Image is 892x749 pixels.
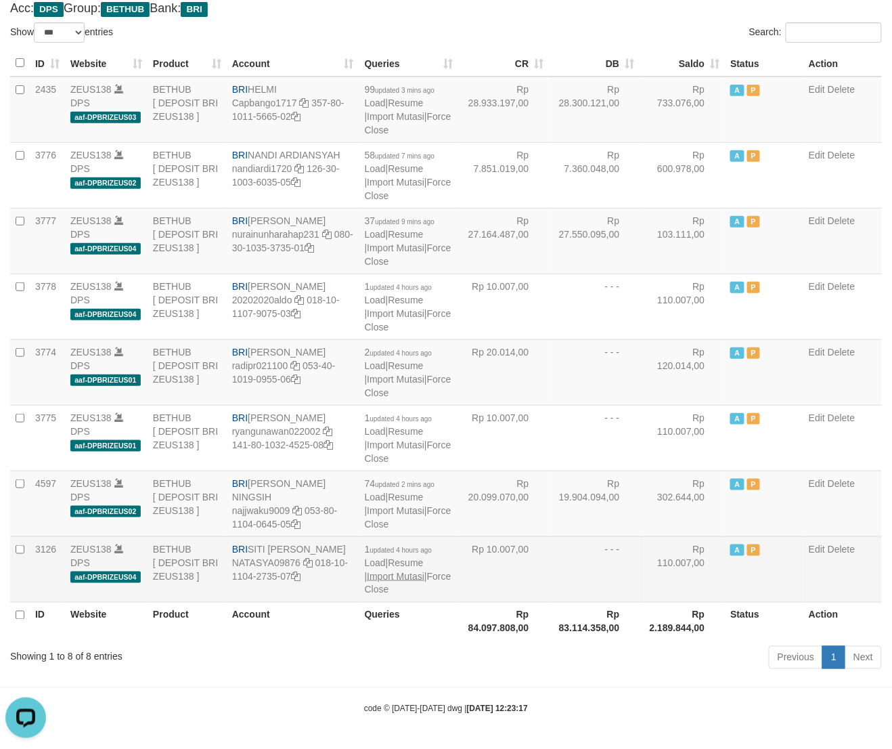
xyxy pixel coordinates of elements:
td: 3777 [30,208,65,274]
a: Delete [828,215,855,226]
a: Force Close [365,242,451,267]
span: aaf-DPBRIZEUS02 [70,506,141,517]
span: updated 2 mins ago [375,481,434,488]
a: Import Mutasi [367,374,424,385]
td: 3126 [30,536,65,602]
a: Copy 053801104064505 to clipboard [291,519,300,530]
td: 3778 [30,274,65,339]
a: Force Close [365,374,451,398]
a: Import Mutasi [367,111,424,122]
a: ZEUS138 [70,84,112,95]
th: CR: activate to sort column ascending [459,50,550,77]
span: 2 [365,347,432,358]
span: Paused [747,150,761,162]
span: aaf-DPBRIZEUS03 [70,112,141,123]
td: BETHUB [ DEPOSIT BRI ZEUS138 ] [148,142,227,208]
td: DPS [65,77,148,143]
a: Load [365,229,386,240]
td: Rp 120.014,00 [640,339,725,405]
a: ZEUS138 [70,478,112,489]
a: Force Close [365,177,451,201]
td: Rp 27.550.095,00 [549,208,640,274]
span: Paused [747,347,761,359]
td: Rp 28.300.121,00 [549,77,640,143]
span: aaf-DPBRIZEUS04 [70,572,141,583]
span: updated 4 hours ago [370,415,432,423]
td: Rp 10.007,00 [459,405,550,471]
th: Status [725,50,803,77]
td: 3774 [30,339,65,405]
a: Delete [828,281,855,292]
a: Load [365,557,386,568]
a: Load [365,98,386,108]
span: updated 9 mins ago [375,218,434,226]
a: Copy 080301035373501 to clipboard [305,242,314,253]
a: Copy nandiardi1720 to clipboard [295,163,305,174]
a: Copy 126301003603505 to clipboard [291,177,300,188]
h4: Acc: Group: Bank: [10,2,882,16]
a: ZEUS138 [70,347,112,358]
a: Force Close [365,111,451,135]
td: BETHUB [ DEPOSIT BRI ZEUS138 ] [148,471,227,536]
td: DPS [65,274,148,339]
a: Previous [769,646,823,669]
a: Copy 018101104273507 to clipboard [291,571,300,582]
td: BETHUB [ DEPOSIT BRI ZEUS138 ] [148,405,227,471]
a: Import Mutasi [367,505,424,516]
th: Website: activate to sort column ascending [65,50,148,77]
td: Rp 19.904.094,00 [549,471,640,536]
td: [PERSON_NAME] 018-10-1107-9075-03 [227,274,359,339]
span: 99 [365,84,434,95]
th: ID [30,602,65,641]
th: Account: activate to sort column ascending [227,50,359,77]
td: Rp 110.007,00 [640,405,725,471]
a: Import Mutasi [367,177,424,188]
span: Active [730,216,744,228]
span: Paused [747,413,761,425]
th: Action [803,602,882,641]
label: Search: [749,22,882,43]
span: Active [730,544,744,556]
td: 2435 [30,77,65,143]
a: Edit [809,150,825,160]
a: najjwaku9009 [232,505,290,516]
span: BRI [232,544,248,555]
td: - - - [549,274,640,339]
th: Product: activate to sort column ascending [148,50,227,77]
a: Edit [809,412,825,423]
span: aaf-DPBRIZEUS04 [70,309,141,320]
span: BETHUB [101,2,150,17]
td: Rp 733.076,00 [640,77,725,143]
a: Resume [388,492,424,502]
a: Capbango1717 [232,98,297,108]
a: Edit [809,215,825,226]
span: BRI [232,215,248,226]
th: Website [65,602,148,641]
a: Edit [809,281,825,292]
a: Load [365,492,386,502]
span: 1 [365,412,432,423]
th: Status [725,602,803,641]
a: ZEUS138 [70,412,112,423]
a: Force Close [365,308,451,333]
a: Next [845,646,882,669]
a: Copy 357801011566502 to clipboard [291,111,300,122]
td: - - - [549,405,640,471]
span: Active [730,282,744,293]
td: Rp 7.360.048,00 [549,142,640,208]
th: Account [227,602,359,641]
th: Queries: activate to sort column ascending [359,50,459,77]
span: 37 [365,215,434,226]
a: Copy ryangunawan022002 to clipboard [324,426,333,437]
td: DPS [65,208,148,274]
td: 4597 [30,471,65,536]
span: 74 [365,478,434,489]
span: Active [730,347,744,359]
span: | | | [365,84,451,135]
select: Showentries [34,22,85,43]
td: BETHUB [ DEPOSIT BRI ZEUS138 ] [148,208,227,274]
td: 3775 [30,405,65,471]
td: Rp 110.007,00 [640,536,725,602]
a: Copy Capbango1717 to clipboard [300,98,309,108]
a: Resume [388,98,424,108]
